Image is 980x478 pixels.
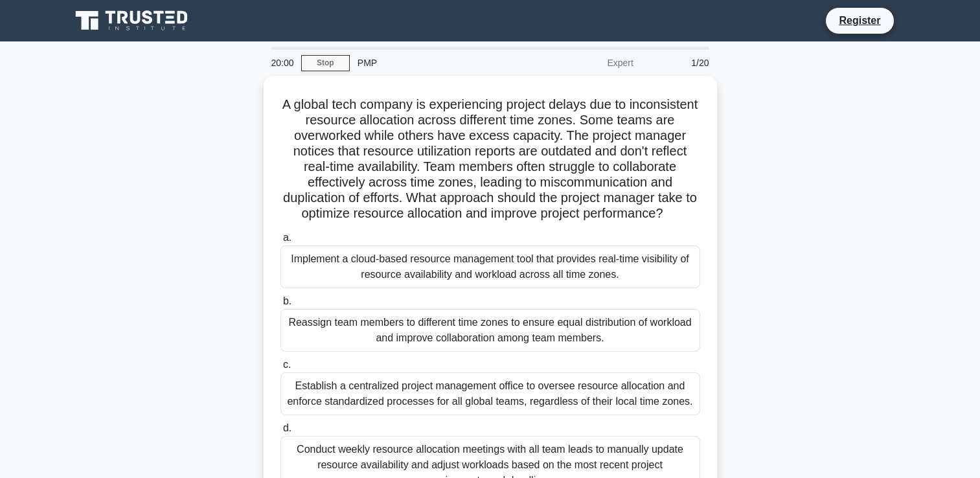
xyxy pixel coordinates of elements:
[831,12,888,28] a: Register
[283,295,291,306] span: b.
[280,372,700,415] div: Establish a centralized project management office to oversee resource allocation and enforce stan...
[283,359,291,370] span: c.
[350,50,528,76] div: PMP
[283,232,291,243] span: a.
[264,50,301,76] div: 20:00
[641,50,717,76] div: 1/20
[279,97,701,222] h5: A global tech company is experiencing project delays due to inconsistent resource allocation acro...
[528,50,641,76] div: Expert
[283,422,291,433] span: d.
[280,245,700,288] div: Implement a cloud-based resource management tool that provides real-time visibility of resource a...
[301,55,350,71] a: Stop
[280,309,700,352] div: Reassign team members to different time zones to ensure equal distribution of workload and improv...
